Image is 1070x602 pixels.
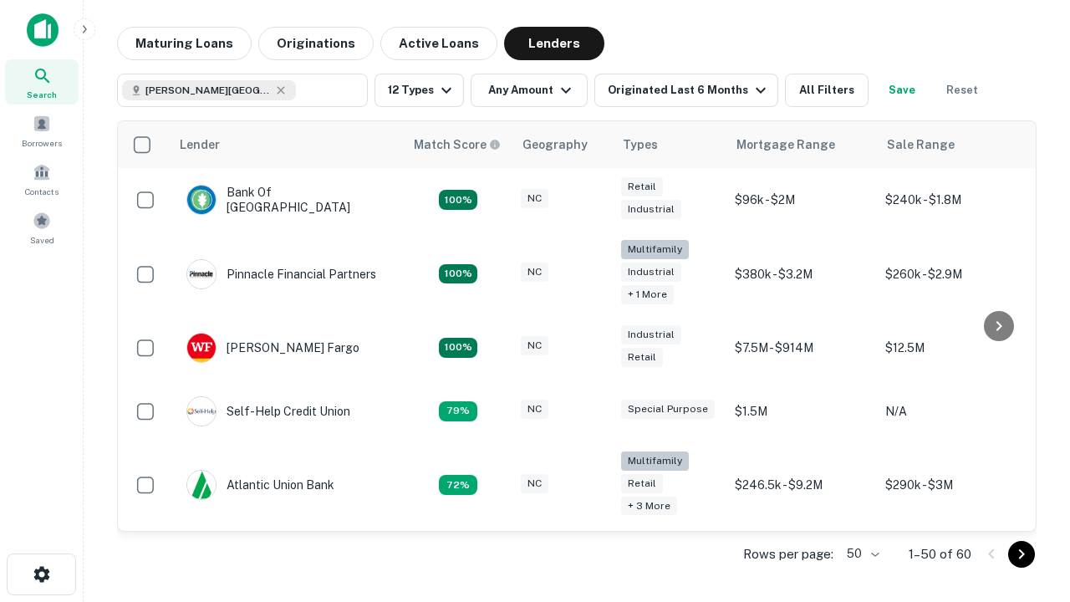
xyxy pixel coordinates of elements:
img: capitalize-icon.png [27,13,59,47]
div: Retail [621,177,663,196]
h6: Match Score [414,135,497,154]
th: Geography [512,121,613,168]
th: Capitalize uses an advanced AI algorithm to match your search with the best lender. The match sco... [404,121,512,168]
div: Matching Properties: 14, hasApolloMatch: undefined [439,190,477,210]
div: Multifamily [621,240,689,259]
td: $96k - $2M [726,168,877,232]
td: $380k - $3.2M [726,232,877,316]
img: picture [187,334,216,362]
div: Matching Properties: 15, hasApolloMatch: undefined [439,338,477,358]
img: picture [187,471,216,499]
div: Mortgage Range [736,135,835,155]
button: Lenders [504,27,604,60]
div: Industrial [621,200,681,219]
p: Rows per page: [743,544,833,564]
a: Borrowers [5,108,79,153]
img: picture [187,397,216,426]
img: picture [187,260,216,288]
button: Active Loans [380,27,497,60]
iframe: Chat Widget [986,468,1070,548]
div: Industrial [621,263,681,282]
div: Self-help Credit Union [186,396,350,426]
button: 12 Types [374,74,464,107]
td: $260k - $2.9M [877,232,1027,316]
button: Reset [935,74,989,107]
span: Contacts [25,185,59,198]
th: Sale Range [877,121,1027,168]
div: NC [521,400,548,419]
td: $246.5k - $9.2M [726,443,877,528]
button: Save your search to get updates of matches that match your search criteria. [875,74,929,107]
div: Matching Properties: 10, hasApolloMatch: undefined [439,475,477,495]
div: NC [521,189,548,208]
button: All Filters [785,74,869,107]
td: $290k - $3M [877,443,1027,528]
td: $200k - $3.3M [726,527,877,590]
div: Types [623,135,658,155]
div: Multifamily [621,451,689,471]
td: $240k - $1.8M [877,168,1027,232]
span: Saved [30,233,54,247]
div: Geography [522,135,588,155]
div: Industrial [621,325,681,344]
div: Matching Properties: 25, hasApolloMatch: undefined [439,264,477,284]
span: Search [27,88,57,101]
div: NC [521,336,548,355]
th: Types [613,121,726,168]
div: NC [521,474,548,493]
div: Capitalize uses an advanced AI algorithm to match your search with the best lender. The match sco... [414,135,501,154]
button: Maturing Loans [117,27,252,60]
td: N/A [877,380,1027,443]
div: Special Purpose [621,400,715,419]
td: $480k - $3.1M [877,527,1027,590]
div: Lender [180,135,220,155]
button: Originations [258,27,374,60]
span: [PERSON_NAME][GEOGRAPHIC_DATA], [GEOGRAPHIC_DATA] [145,83,271,98]
div: + 1 more [621,285,674,304]
td: $7.5M - $914M [726,316,877,380]
span: Borrowers [22,136,62,150]
div: Retail [621,348,663,367]
th: Mortgage Range [726,121,877,168]
a: Contacts [5,156,79,202]
div: + 3 more [621,497,677,516]
div: Matching Properties: 11, hasApolloMatch: undefined [439,401,477,421]
div: [PERSON_NAME] Fargo [186,333,359,363]
div: Sale Range [887,135,955,155]
div: Originated Last 6 Months [608,80,771,100]
div: Bank Of [GEOGRAPHIC_DATA] [186,185,387,215]
div: Retail [621,474,663,493]
div: NC [521,263,548,282]
div: Pinnacle Financial Partners [186,259,376,289]
button: Go to next page [1008,541,1035,568]
div: Atlantic Union Bank [186,470,334,500]
td: $1.5M [726,380,877,443]
a: Saved [5,205,79,250]
th: Lender [170,121,404,168]
button: Originated Last 6 Months [594,74,778,107]
td: $12.5M [877,316,1027,380]
button: Any Amount [471,74,588,107]
a: Search [5,59,79,105]
p: 1–50 of 60 [909,544,971,564]
div: 50 [840,542,882,566]
img: picture [187,186,216,214]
